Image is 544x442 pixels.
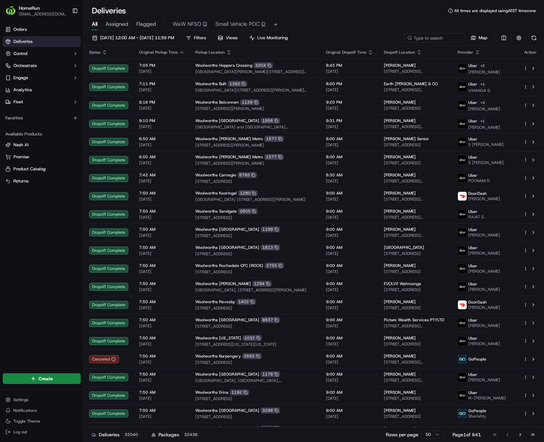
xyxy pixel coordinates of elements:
img: uber-new-logo.jpeg [458,282,467,291]
span: [DATE] [326,178,373,184]
span: [DATE] [326,269,373,274]
span: [DATE] [326,160,373,166]
span: [STREET_ADDRESS] [384,269,447,274]
span: [STREET_ADDRESS] [384,160,447,166]
span: [PERSON_NAME] [384,118,416,123]
span: Uber [468,263,477,269]
span: [PERSON_NAME] [384,390,416,395]
span: Provider [458,50,473,55]
span: Picture Wealth Services PTYLTD [384,317,444,323]
a: Returns [5,178,78,184]
span: 9:31 PM [326,118,373,123]
span: [PERSON_NAME] [468,287,500,292]
span: [STREET_ADDRESS] [384,305,447,311]
span: [STREET_ADDRESS] [195,179,315,184]
button: +1 [479,117,486,125]
span: [STREET_ADDRESS][PERSON_NAME] [384,197,447,202]
span: [PERSON_NAME] [468,69,500,75]
span: [DATE] [326,87,373,93]
span: 9:00 AM [326,317,373,323]
div: Available Products [3,129,81,140]
img: uber-new-logo.jpeg [458,246,467,255]
span: Uber [468,245,477,251]
img: uber-new-logo.jpeg [458,264,467,273]
span: Nash AI [13,142,28,148]
span: Uber [468,118,477,124]
span: RAJAT S. [468,214,485,220]
span: Uber [468,173,477,178]
span: Uber [468,81,477,87]
a: Orders [3,24,81,35]
img: gopeople_logo.png [458,409,467,418]
button: Product Catalog [3,164,81,174]
span: WaW NFSO [173,20,201,28]
span: [DATE] [139,233,185,238]
span: [STREET_ADDRESS][PERSON_NAME] [384,87,447,93]
span: HomeRun [19,5,40,11]
span: [DATE] [139,160,185,166]
span: [DATE] [326,197,373,202]
span: [DATE] [139,69,185,74]
span: [DATE] [139,269,185,274]
span: EVOLVE Wahroonga [384,281,421,286]
span: [DATE] [139,305,185,311]
img: uber-new-logo.jpeg [458,156,467,164]
button: Control [3,48,81,59]
span: Analytics [13,87,32,93]
span: [STREET_ADDRESS] [384,287,447,292]
div: 2605 [238,208,258,214]
div: 1813 [261,244,280,251]
h1: Deliveries [92,5,126,16]
span: 7:50 AM [139,335,185,341]
span: [DATE] 12:00 AM - [DATE] 11:59 PM [100,35,174,41]
div: 8785 [237,172,257,178]
div: 1577 [264,136,284,142]
span: Control [13,51,27,57]
span: [DATE] [139,341,185,347]
span: Toggle Theme [13,419,40,424]
button: Promise [3,152,81,162]
div: 1139 [240,99,260,105]
span: 8:00 PM [326,81,373,87]
span: 7:05 PM [139,63,185,68]
span: Woolworths Bulli [195,81,226,87]
span: [DATE] [139,106,185,111]
span: 8:00 AM [326,136,373,142]
span: Original Dropoff Time [326,50,366,55]
div: 1178 [261,371,280,377]
span: [STREET_ADDRESS] [195,360,315,365]
span: [PERSON_NAME] [468,269,500,274]
span: [STREET_ADDRESS][PERSON_NAME] [384,69,447,74]
span: 6:50 AM [139,154,185,160]
span: [STREET_ADDRESS][US_STATE][US_STATE] [195,342,315,347]
div: 1280 [238,190,258,196]
span: Woolworths [GEOGRAPHIC_DATA] [195,227,259,232]
span: [DATE] [139,215,185,220]
span: [DATE] [326,215,373,220]
span: [DATE] [326,69,373,74]
button: +1 [479,80,486,88]
button: Settings [3,395,81,404]
span: [STREET_ADDRESS] [195,306,315,311]
img: uber-new-logo.jpeg [458,82,467,91]
span: [GEOGRAPHIC_DATA], [GEOGRAPHIC_DATA], [GEOGRAPHIC_DATA] [195,378,315,383]
a: Promise [5,154,78,160]
img: uber-new-logo.jpeg [458,337,467,345]
span: Status [89,50,100,55]
span: [PERSON_NAME] [468,323,500,328]
span: [PERSON_NAME] [468,377,500,383]
span: 9:00 AM [326,372,373,377]
span: Deliveries [13,39,32,45]
span: [DATE] [326,233,373,238]
span: [STREET_ADDRESS][PERSON_NAME][PERSON_NAME] [384,215,447,220]
span: [STREET_ADDRESS][PERSON_NAME] [195,143,315,148]
span: [DATE] [139,124,185,129]
span: [PERSON_NAME] [468,232,500,238]
span: Woolworths [PERSON_NAME] Metro [195,154,263,160]
button: Refresh [529,33,539,43]
span: [STREET_ADDRESS] [195,324,315,329]
span: Map [479,35,487,41]
button: +2 [479,62,486,69]
span: DoorDash [468,191,487,196]
span: Promise [13,154,29,160]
